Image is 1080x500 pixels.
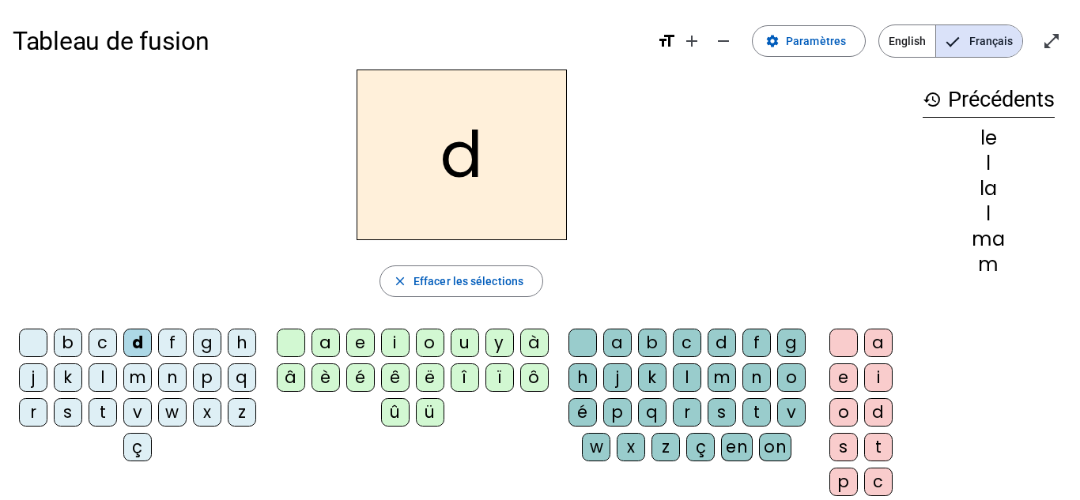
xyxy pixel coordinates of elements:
h3: Précédents [923,82,1055,118]
mat-icon: format_size [657,32,676,51]
div: t [742,398,771,427]
div: ma [923,230,1055,249]
h1: Tableau de fusion [13,16,644,66]
button: Paramètres [752,25,866,57]
div: m [123,363,152,392]
h2: d [357,70,567,240]
div: la [923,179,1055,198]
div: ç [123,433,152,461]
div: d [864,398,893,427]
div: b [54,329,82,357]
div: t [864,433,893,461]
mat-icon: open_in_full [1042,32,1061,51]
div: n [158,363,187,392]
div: j [603,363,632,392]
div: é [346,363,375,392]
div: j [19,363,47,392]
div: f [742,329,771,357]
div: ü [416,398,444,427]
span: Français [936,25,1022,57]
div: i [381,329,410,357]
div: en [721,433,753,461]
div: m [923,255,1055,274]
div: q [638,398,667,427]
div: x [617,433,645,461]
div: ï [485,363,514,392]
div: l [923,205,1055,224]
div: w [158,398,187,427]
div: û [381,398,410,427]
div: q [228,363,256,392]
div: r [673,398,701,427]
div: y [485,329,514,357]
mat-icon: remove [714,32,733,51]
button: Diminuer la taille de la police [708,25,739,57]
div: ô [520,363,549,392]
mat-icon: history [923,90,942,109]
div: c [864,468,893,496]
div: à [520,329,549,357]
mat-button-toggle-group: Language selection [878,24,1023,58]
div: d [123,329,152,357]
div: z [228,398,256,427]
div: s [708,398,736,427]
div: â [277,363,305,392]
div: r [19,398,47,427]
div: h [568,363,597,392]
div: ê [381,363,410,392]
div: k [54,363,82,392]
div: z [651,433,680,461]
div: p [603,398,632,427]
div: o [777,363,806,392]
div: a [603,329,632,357]
div: n [742,363,771,392]
div: g [193,329,221,357]
div: k [638,363,667,392]
div: l [673,363,701,392]
button: Entrer en plein écran [1036,25,1067,57]
div: le [923,129,1055,148]
div: s [829,433,858,461]
div: g [777,329,806,357]
div: a [864,329,893,357]
div: v [777,398,806,427]
div: c [673,329,701,357]
button: Augmenter la taille de la police [676,25,708,57]
div: î [451,363,479,392]
div: p [193,363,221,392]
div: d [708,329,736,357]
div: e [346,329,375,357]
div: w [582,433,610,461]
div: x [193,398,221,427]
span: English [879,25,935,57]
span: Effacer les sélections [413,272,523,291]
div: v [123,398,152,427]
mat-icon: add [682,32,701,51]
div: l [89,363,117,392]
mat-icon: settings [765,34,780,48]
div: h [228,329,256,357]
div: l [923,154,1055,173]
div: e [829,363,858,392]
div: ç [686,433,715,461]
div: b [638,329,667,357]
div: ë [416,363,444,392]
div: u [451,329,479,357]
div: f [158,329,187,357]
div: è [312,363,340,392]
div: o [416,329,444,357]
div: t [89,398,117,427]
div: a [312,329,340,357]
span: Paramètres [786,32,846,51]
mat-icon: close [393,274,407,288]
button: Effacer les sélections [380,265,543,297]
div: s [54,398,82,427]
div: p [829,468,858,496]
div: o [829,398,858,427]
div: c [89,329,117,357]
div: m [708,363,736,392]
div: on [759,433,791,461]
div: é [568,398,597,427]
div: i [864,363,893,392]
